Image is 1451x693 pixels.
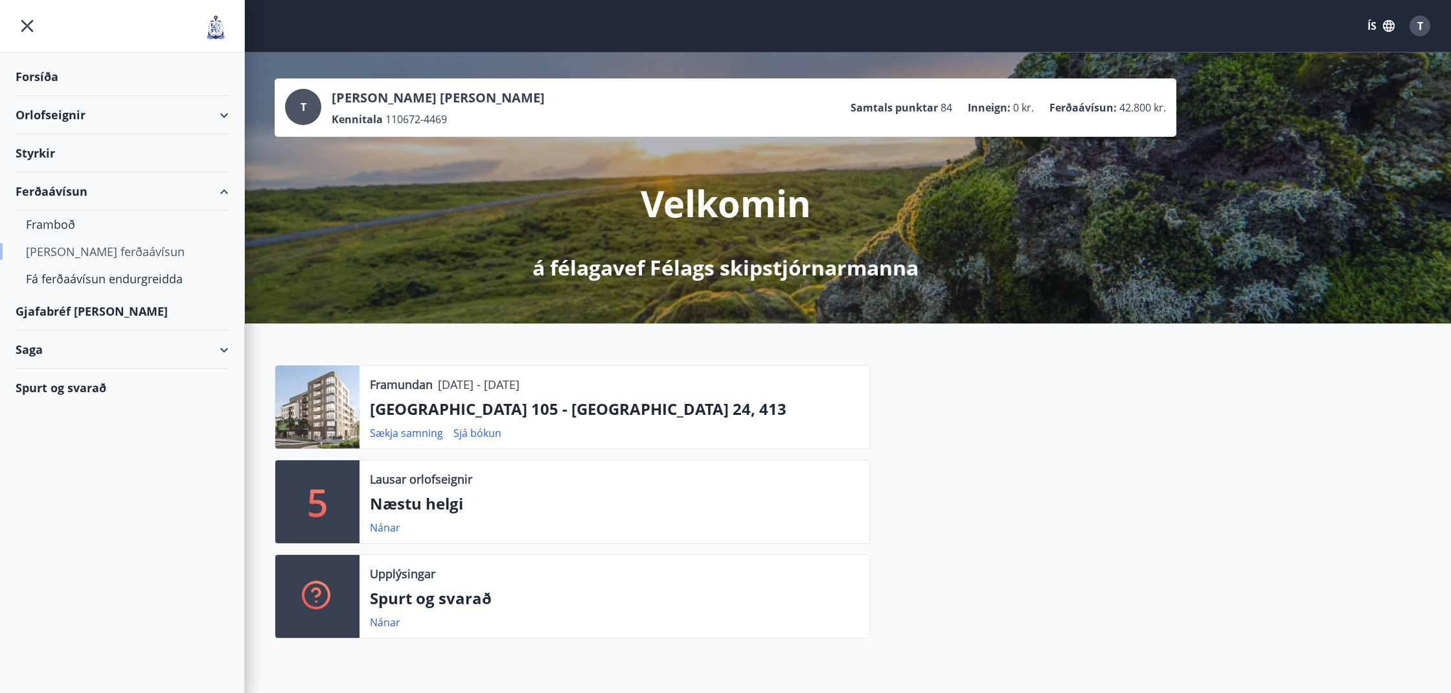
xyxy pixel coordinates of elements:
p: Ferðaávísun : [1049,100,1117,115]
div: Styrkir [16,134,229,172]
a: Nánar [370,521,400,535]
p: 5 [307,477,328,526]
p: Næstu helgi [370,493,860,515]
div: Ferðaávísun [16,172,229,211]
p: Samtals punktar [851,100,938,115]
p: Framundan [370,376,433,393]
p: [PERSON_NAME] [PERSON_NAME] [332,89,545,107]
span: T [301,100,306,114]
div: Spurt og svarað [16,369,229,406]
p: [GEOGRAPHIC_DATA] 105 - [GEOGRAPHIC_DATA] 24, 413 [370,398,860,420]
div: Saga [16,331,229,369]
div: Orlofseignir [16,96,229,134]
p: Kennitala [332,112,383,126]
div: Gjafabréf [PERSON_NAME] [16,292,229,331]
p: [DATE] - [DATE] [438,376,520,393]
div: Forsíða [16,58,229,96]
button: menu [16,14,39,38]
p: Inneign : [968,100,1011,115]
p: Upplýsingar [370,565,435,582]
span: 84 [941,100,952,115]
p: á félagavef Félags skipstjórnarmanna [532,253,919,282]
p: Velkomin [641,178,811,228]
span: T [1417,19,1423,33]
p: Lausar orlofseignir [370,471,472,487]
div: [PERSON_NAME] ferðaávísun [26,238,218,265]
img: union_logo [203,14,229,40]
a: Sjá bókun [453,426,501,440]
p: Spurt og svarað [370,587,860,609]
button: T [1404,10,1435,41]
div: Fá ferðaávísun endurgreidda [26,265,218,292]
span: 42.800 kr. [1119,100,1166,115]
span: 0 kr. [1013,100,1034,115]
div: Framboð [26,211,218,238]
button: ÍS [1360,14,1402,38]
a: Sækja samning [370,426,443,440]
span: 110672-4469 [385,112,447,126]
a: Nánar [370,615,400,629]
